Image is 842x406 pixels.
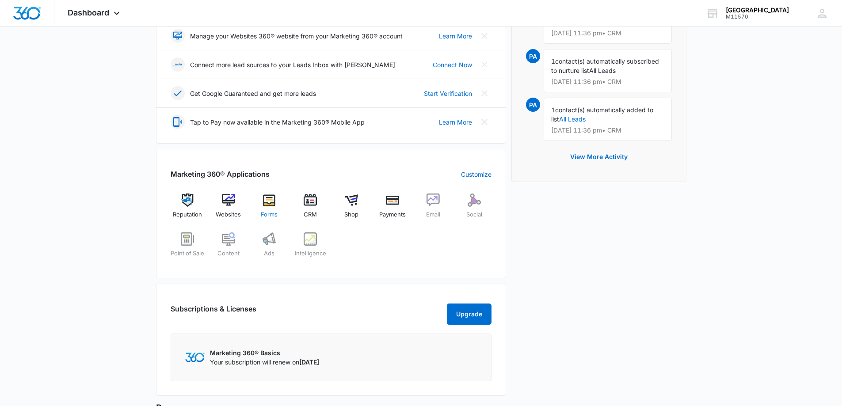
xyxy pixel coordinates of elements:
[477,115,491,129] button: Close
[551,127,664,133] p: [DATE] 11:36 pm • CRM
[190,31,403,41] p: Manage your Websites 360® website from your Marketing 360® account
[439,31,472,41] a: Learn More
[173,210,202,219] span: Reputation
[293,232,328,264] a: Intelligence
[210,348,319,357] p: Marketing 360® Basics
[211,232,245,264] a: Content
[447,304,491,325] button: Upgrade
[559,115,586,123] a: All Leads
[295,249,326,258] span: Intelligence
[68,8,109,17] span: Dashboard
[526,49,540,63] span: PA
[466,210,482,219] span: Social
[416,194,450,225] a: Email
[424,89,472,98] a: Start Verification
[190,60,395,69] p: Connect more lead sources to your Leads Inbox with [PERSON_NAME]
[304,210,317,219] span: CRM
[261,210,278,219] span: Forms
[190,118,365,127] p: Tap to Pay now available in the Marketing 360® Mobile App
[190,89,316,98] p: Get Google Guaranteed and get more leads
[185,353,205,362] img: Marketing 360 Logo
[171,249,204,258] span: Point of Sale
[526,98,540,112] span: PA
[726,14,789,20] div: account id
[551,79,664,85] p: [DATE] 11:36 pm • CRM
[551,57,555,65] span: 1
[344,210,358,219] span: Shop
[375,194,409,225] a: Payments
[439,118,472,127] a: Learn More
[726,7,789,14] div: account name
[293,194,328,225] a: CRM
[457,194,491,225] a: Social
[252,194,286,225] a: Forms
[335,194,369,225] a: Shop
[589,67,616,74] span: All Leads
[561,146,636,167] button: View More Activity
[211,194,245,225] a: Websites
[171,169,270,179] h2: Marketing 360® Applications
[299,358,319,366] span: [DATE]
[551,106,653,123] span: contact(s) automatically added to list
[477,29,491,43] button: Close
[252,232,286,264] a: Ads
[216,210,241,219] span: Websites
[217,249,240,258] span: Content
[551,106,555,114] span: 1
[551,57,659,74] span: contact(s) automatically subscribed to nurture list
[551,30,664,36] p: [DATE] 11:36 pm • CRM
[426,210,440,219] span: Email
[171,194,205,225] a: Reputation
[171,304,256,321] h2: Subscriptions & Licenses
[264,249,274,258] span: Ads
[461,170,491,179] a: Customize
[477,86,491,100] button: Close
[210,357,319,367] p: Your subscription will renew on
[379,210,406,219] span: Payments
[477,57,491,72] button: Close
[171,232,205,264] a: Point of Sale
[433,60,472,69] a: Connect Now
